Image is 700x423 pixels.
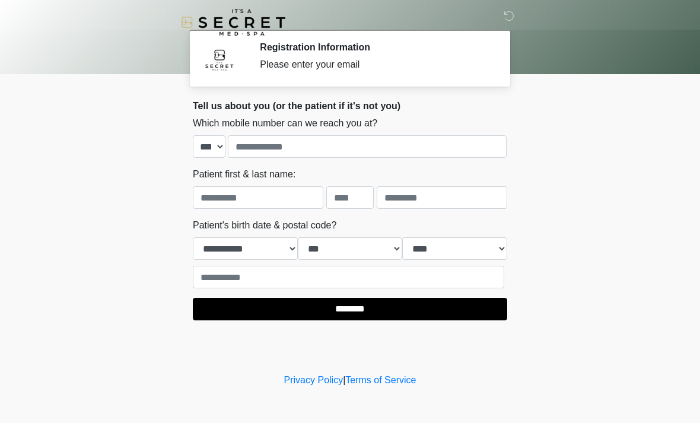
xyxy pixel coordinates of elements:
[260,42,489,53] h2: Registration Information
[343,375,345,385] a: |
[345,375,416,385] a: Terms of Service
[193,116,377,131] label: Which mobile number can we reach you at?
[260,58,489,72] div: Please enter your email
[284,375,343,385] a: Privacy Policy
[202,42,237,77] img: Agent Avatar
[193,100,507,112] h2: Tell us about you (or the patient if it's not you)
[193,167,295,182] label: Patient first & last name:
[193,218,336,233] label: Patient's birth date & postal code?
[181,9,285,36] img: It's A Secret Med Spa Logo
